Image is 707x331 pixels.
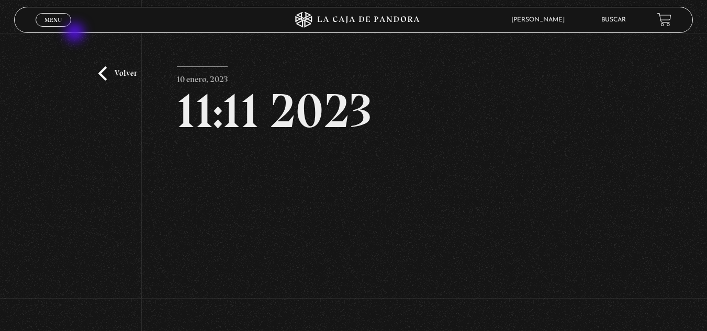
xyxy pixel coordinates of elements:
[177,87,530,135] h2: 11:11 2023
[177,66,228,87] p: 10 enero, 2023
[601,17,626,23] a: Buscar
[506,17,575,23] span: [PERSON_NAME]
[41,25,65,32] span: Cerrar
[44,17,62,23] span: Menu
[657,13,671,27] a: View your shopping cart
[98,66,137,81] a: Volver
